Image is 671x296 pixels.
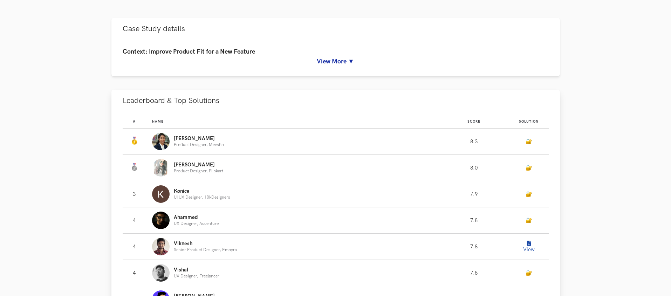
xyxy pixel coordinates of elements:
[439,234,509,260] td: 7.8
[152,238,170,255] img: Profile photo
[123,181,152,207] td: 3
[174,215,219,220] p: Ahammed
[123,260,152,286] td: 4
[526,165,532,171] a: 🔐
[526,191,532,197] a: 🔐
[439,207,509,234] td: 7.8
[123,234,152,260] td: 4
[526,218,532,223] a: 🔐
[439,155,509,181] td: 8.0
[174,274,219,278] p: UX Designer, Freelancer
[174,136,224,142] p: [PERSON_NAME]
[174,169,223,173] p: Product Designer, Flipkart
[174,143,224,147] p: Product Designer, Meesho
[152,185,170,203] img: Profile photo
[123,58,549,65] a: View More ▼
[526,270,532,276] a: 🔐
[152,212,170,229] img: Profile photo
[130,137,138,145] img: Gold Medal
[152,119,164,124] span: Name
[111,40,560,77] div: Case Study details
[174,221,219,226] p: UX Designer, Accenture
[467,119,480,124] span: Score
[152,133,170,150] img: Profile photo
[123,96,219,105] span: Leaderboard & Top Solutions
[174,162,223,168] p: [PERSON_NAME]
[439,260,509,286] td: 7.8
[123,24,185,34] span: Case Study details
[152,264,170,282] img: Profile photo
[111,90,560,112] button: Leaderboard & Top Solutions
[174,267,219,273] p: Vishal
[522,240,536,254] button: View
[526,139,532,145] a: 🔐
[174,195,230,200] p: UI UX Designer, 10kDesigners
[123,48,549,56] h4: Context: Improve Product Fit for a New Feature
[519,119,539,124] span: Solution
[133,119,136,124] span: #
[130,163,138,171] img: Silver Medal
[123,207,152,234] td: 4
[439,129,509,155] td: 8.3
[111,18,560,40] button: Case Study details
[439,181,509,207] td: 7.9
[152,159,170,177] img: Profile photo
[174,188,230,194] p: Konica
[174,241,237,247] p: Viknesh
[174,248,237,252] p: Senior Product Designer, Empyra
